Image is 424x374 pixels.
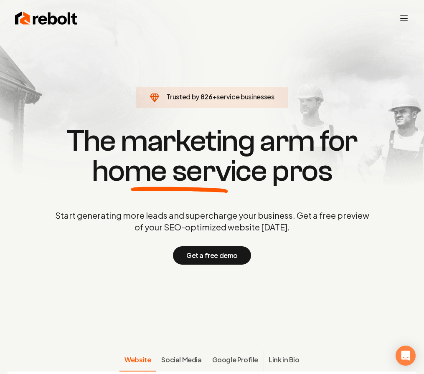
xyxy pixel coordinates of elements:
span: 826 [201,92,213,102]
p: Start generating more leads and supercharge your business. Get a free preview of your SEO-optimiz... [53,210,371,233]
button: Google Profile [207,350,263,371]
button: Toggle mobile menu [399,13,409,23]
button: Website [119,350,156,371]
div: Open Intercom Messenger [396,346,416,366]
h1: The marketing arm for pros [12,126,413,186]
img: Rebolt Logo [15,10,78,27]
span: home service [92,156,267,186]
span: Website [124,355,151,365]
button: Social Media [156,350,206,371]
span: Link in Bio [269,355,300,365]
span: Google Profile [212,355,258,365]
span: Social Media [161,355,201,365]
button: Link in Bio [263,350,305,371]
span: service businesses [216,92,274,101]
span: Trusted by [166,92,199,101]
span: + [213,92,217,101]
button: Get a free demo [173,246,251,265]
